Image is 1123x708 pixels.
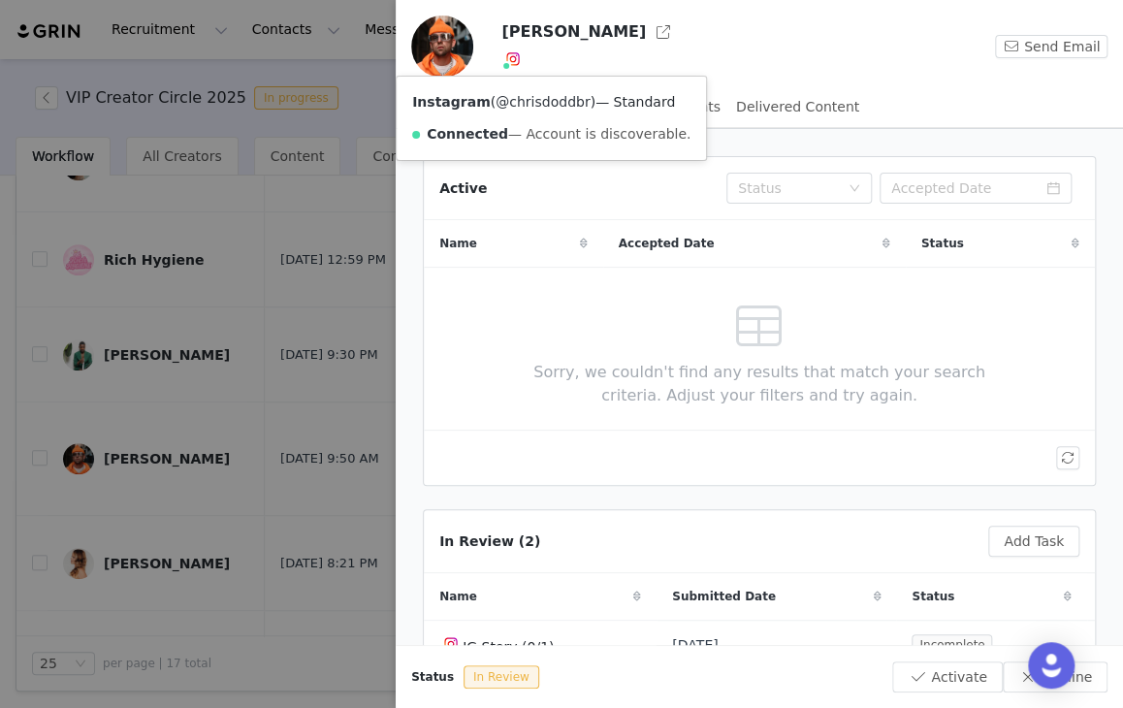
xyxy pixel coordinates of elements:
img: 338cab24-7d9e-4351-8028-11eeaa815233.jpg [411,16,473,78]
div: Open Intercom Messenger [1028,642,1075,689]
span: Name [439,235,477,252]
button: Add Task [988,526,1079,557]
button: Decline [1003,661,1107,692]
span: IG Story (0/1) [463,639,554,655]
input: Accepted Date [880,173,1072,204]
img: instagram.svg [505,51,521,67]
div: Status [738,178,839,198]
span: [DATE] [672,635,718,656]
span: Incomplete [912,634,992,656]
div: Active [439,178,487,199]
div: In Review (2) [439,531,540,552]
span: Sorry, we couldn't find any results that match your search criteria. Adjust your filters and try ... [504,361,1015,407]
span: Status [921,235,964,252]
img: instagram.svg [443,636,459,652]
button: Send Email [995,35,1107,58]
i: icon: calendar [1046,181,1060,195]
span: Accepted Date [619,235,715,252]
span: Name [439,588,477,605]
article: Active [423,156,1096,486]
div: Delivered Content [736,85,859,129]
span: Submitted Date [672,588,776,605]
span: Status [411,668,454,686]
h3: [PERSON_NAME] [501,20,646,44]
span: In Review [464,665,539,689]
i: icon: down [849,182,860,196]
span: Status [912,588,954,605]
button: Activate [892,661,1002,692]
